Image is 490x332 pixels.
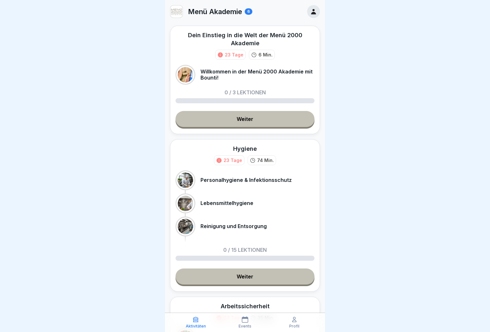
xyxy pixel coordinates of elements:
p: 6 Min. [258,51,273,58]
a: Weiter [176,111,314,127]
p: Menü Akademie [188,7,242,16]
div: Arbeitssicherheit [221,302,270,310]
p: Aktivitäten [186,324,206,328]
p: 0 / 15 Lektionen [223,247,267,252]
a: Weiter [176,268,314,285]
p: 0 / 3 Lektionen [225,90,266,95]
p: Events [239,324,251,328]
p: Profil [289,324,299,328]
div: Dein Einstieg in die Welt der Menü 2000 Akademie [176,31,314,47]
p: 74 Min. [257,157,274,164]
div: Hygiene [233,145,257,153]
div: 6 [245,8,252,15]
p: Willkommen in der Menü 2000 Akademie mit Bounti! [200,69,314,81]
p: Personalhygiene & Infektionsschutz [200,177,292,183]
img: v3gslzn6hrr8yse5yrk8o2yg.png [170,5,183,18]
p: Lebensmittelhygiene [200,200,253,206]
div: 23 Tage [225,51,243,58]
p: Reinigung und Entsorgung [200,223,267,229]
div: 23 Tage [224,157,242,164]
